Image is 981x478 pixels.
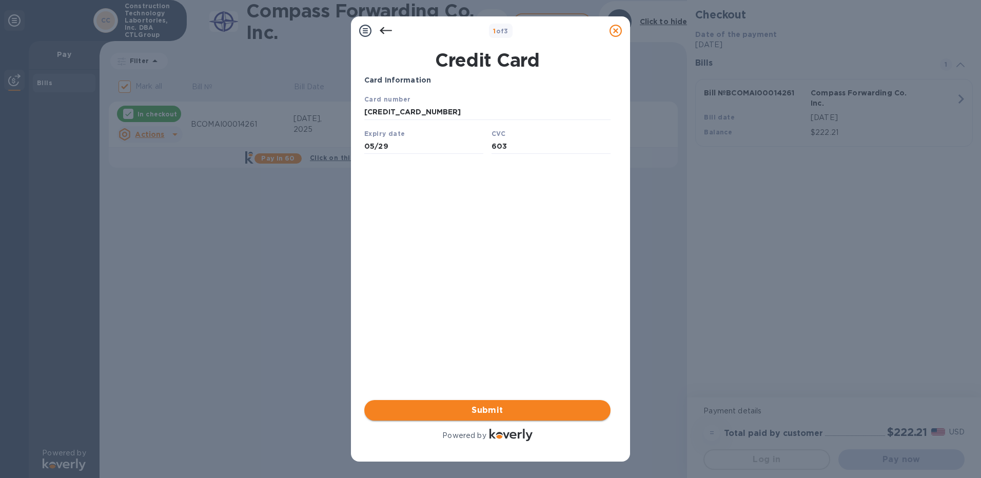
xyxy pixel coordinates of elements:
[493,27,508,35] b: of 3
[364,76,431,84] b: Card Information
[372,404,602,416] span: Submit
[442,430,486,441] p: Powered by
[364,400,611,421] button: Submit
[360,49,615,71] h1: Credit Card
[364,94,611,157] iframe: Your browser does not support iframes
[493,27,496,35] span: 1
[489,429,533,441] img: Logo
